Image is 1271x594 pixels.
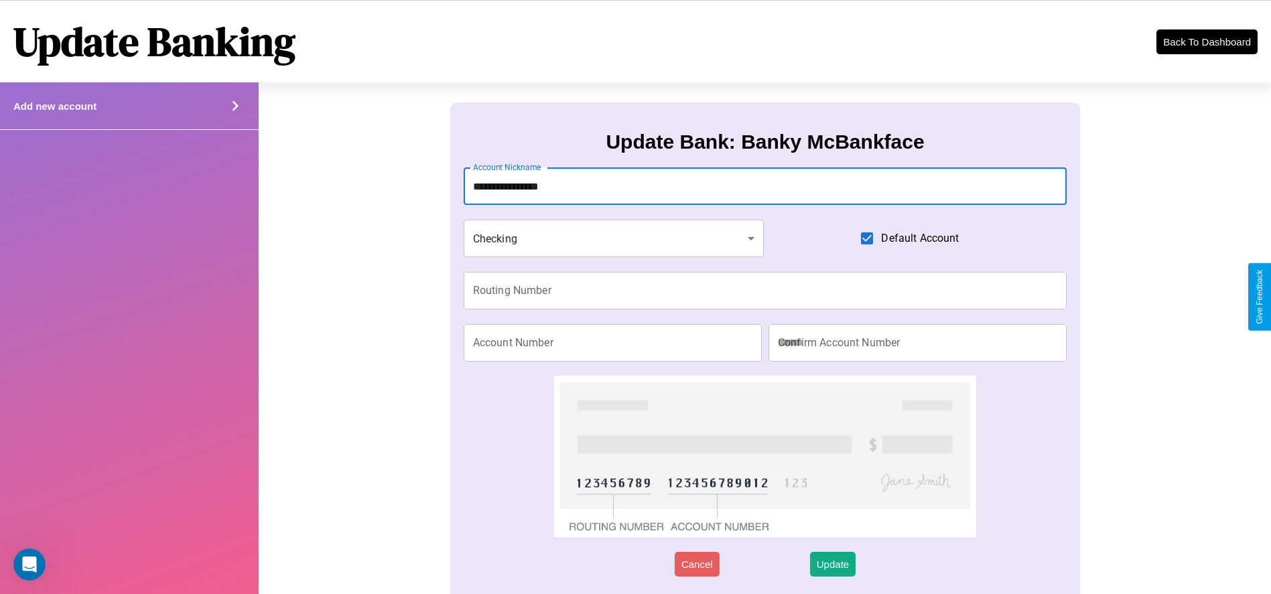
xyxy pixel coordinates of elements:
[1156,29,1258,54] button: Back To Dashboard
[13,548,46,581] iframe: Intercom live chat
[554,376,977,537] img: check
[881,230,959,246] span: Default Account
[810,552,856,577] button: Update
[13,100,96,112] h4: Add new account
[13,14,295,69] h1: Update Banking
[606,131,924,153] h3: Update Bank: Banky McBankface
[473,161,541,173] label: Account Nickname
[1255,270,1264,324] div: Give Feedback
[675,552,720,577] button: Cancel
[464,220,764,257] div: Checking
